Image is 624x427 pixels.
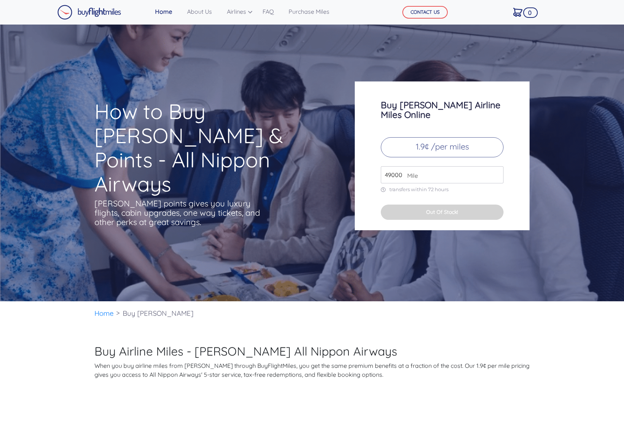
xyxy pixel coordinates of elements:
img: Buy Flight Miles Logo [57,5,121,20]
button: CONTACT US [402,6,448,19]
a: 0 [510,4,525,20]
p: When you buy airline miles from [PERSON_NAME] through BuyFlightMiles, you get the same premium be... [94,361,530,379]
a: Purchase Miles [286,4,332,19]
h2: Buy Airline Miles - [PERSON_NAME] All Nippon Airways [94,344,530,358]
a: Airlines [224,4,251,19]
p: transfers within 72 hours [381,186,504,193]
h1: How to Buy [PERSON_NAME] & Points - All Nippon Airways [94,99,326,196]
button: Out Of Stock! [381,205,504,220]
span: Mile [403,171,418,180]
a: About Us [184,4,215,19]
p: 1.9¢ /per miles [381,137,504,157]
a: Buy Flight Miles Logo [57,3,121,22]
h3: Buy [PERSON_NAME] Airline Miles Online [381,100,504,119]
li: Buy [PERSON_NAME] [119,301,197,325]
a: Home [94,309,114,318]
span: 0 [523,7,538,18]
a: FAQ [260,4,277,19]
img: Cart [513,8,522,17]
p: [PERSON_NAME] points gives you luxury flights, cabin upgrades, one way tickets, and other perks a... [94,199,262,227]
a: Home [152,4,175,19]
